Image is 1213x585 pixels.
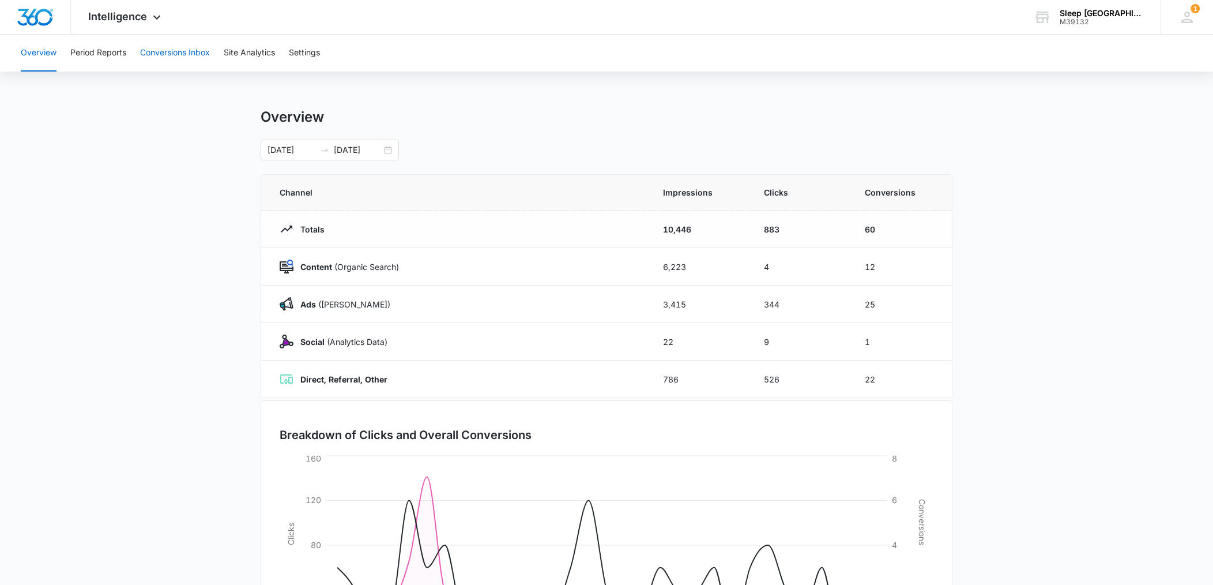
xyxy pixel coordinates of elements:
[70,35,126,72] button: Period Reports
[293,298,390,310] p: ([PERSON_NAME])
[1060,9,1144,18] div: account name
[306,453,321,463] tspan: 160
[892,453,897,463] tspan: 8
[320,145,329,155] span: to
[892,495,897,505] tspan: 6
[21,35,56,72] button: Overview
[268,144,315,156] input: Start date
[663,186,736,198] span: Impressions
[280,426,532,444] h3: Breakdown of Clicks and Overall Conversions
[311,540,321,550] tspan: 80
[750,248,851,286] td: 4
[750,323,851,361] td: 9
[649,211,750,248] td: 10,446
[865,186,933,198] span: Conversions
[293,261,399,273] p: (Organic Search)
[88,10,147,22] span: Intelligence
[1191,4,1200,13] div: notifications count
[261,108,324,126] h1: Overview
[1060,18,1144,26] div: account id
[649,323,750,361] td: 22
[851,361,952,398] td: 22
[293,336,387,348] p: (Analytics Data)
[1191,4,1200,13] span: 1
[334,144,382,156] input: End date
[300,262,332,272] strong: Content
[851,286,952,323] td: 25
[917,499,927,545] tspan: Conversions
[140,35,210,72] button: Conversions Inbox
[293,223,325,235] p: Totals
[289,35,320,72] button: Settings
[280,297,293,311] img: Ads
[750,361,851,398] td: 526
[649,248,750,286] td: 6,223
[280,335,293,348] img: Social
[750,286,851,323] td: 344
[280,186,635,198] span: Channel
[224,35,275,72] button: Site Analytics
[750,211,851,248] td: 883
[851,323,952,361] td: 1
[300,299,316,309] strong: Ads
[649,286,750,323] td: 3,415
[300,337,325,347] strong: Social
[764,186,837,198] span: Clicks
[280,260,293,273] img: Content
[851,211,952,248] td: 60
[320,145,329,155] span: swap-right
[306,495,321,505] tspan: 120
[300,374,387,384] strong: Direct, Referral, Other
[649,361,750,398] td: 786
[286,523,296,545] tspan: Clicks
[892,540,897,550] tspan: 4
[851,248,952,286] td: 12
